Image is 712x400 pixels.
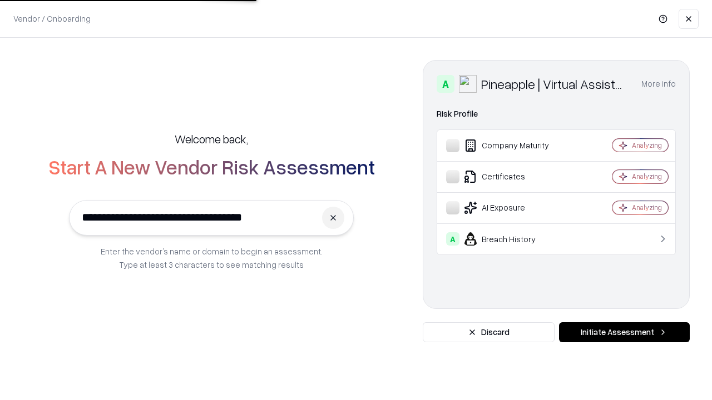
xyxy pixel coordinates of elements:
[641,74,676,94] button: More info
[446,232,459,246] div: A
[175,131,248,147] h5: Welcome back,
[446,170,579,183] div: Certificates
[446,232,579,246] div: Breach History
[459,75,477,93] img: Pineapple | Virtual Assistant Agency
[446,201,579,214] div: AI Exposure
[437,107,676,121] div: Risk Profile
[632,172,662,181] div: Analyzing
[48,156,375,178] h2: Start A New Vendor Risk Assessment
[632,203,662,212] div: Analyzing
[481,75,628,93] div: Pineapple | Virtual Assistant Agency
[437,75,454,93] div: A
[632,141,662,150] div: Analyzing
[13,13,91,24] p: Vendor / Onboarding
[101,244,323,271] p: Enter the vendor’s name or domain to begin an assessment. Type at least 3 characters to see match...
[423,322,555,342] button: Discard
[559,322,690,342] button: Initiate Assessment
[446,139,579,152] div: Company Maturity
